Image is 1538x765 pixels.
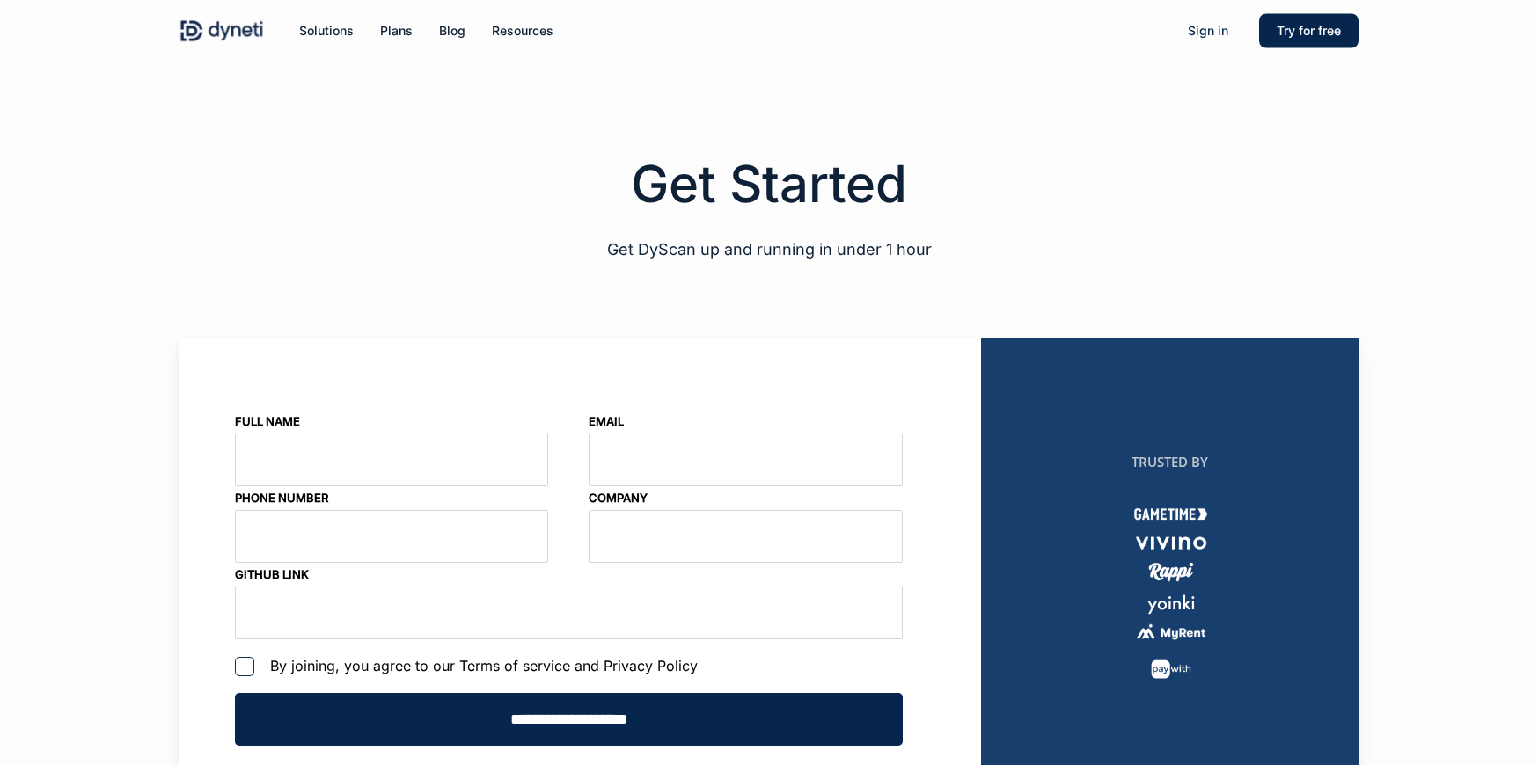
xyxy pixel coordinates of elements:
[235,410,903,746] form: Contact form
[589,486,903,563] p: Company
[1188,23,1228,38] span: Sign in
[1277,23,1341,38] span: Try for free
[179,18,264,44] img: Dyneti Technologies
[492,23,553,38] span: Resources
[981,452,1358,472] h2: TRUSTED BY
[299,23,354,38] span: Solutions
[380,21,413,40] a: Plans
[179,237,1359,261] p: Get DyScan up and running in under 1 hour
[439,21,465,40] a: Blog
[589,410,903,486] p: Email
[235,563,903,639] p: Github Link
[270,657,698,675] span: By joining, you agree to our Terms of service and Privacy Policy
[179,154,1359,214] h2: Get Started
[439,23,465,38] span: Blog
[235,486,549,563] p: Phone Number
[1170,17,1246,45] a: Sign in
[380,23,413,38] span: Plans
[492,21,553,40] a: Resources
[1259,21,1359,40] a: Try for free
[299,21,354,40] a: Solutions
[235,410,549,486] p: Full Name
